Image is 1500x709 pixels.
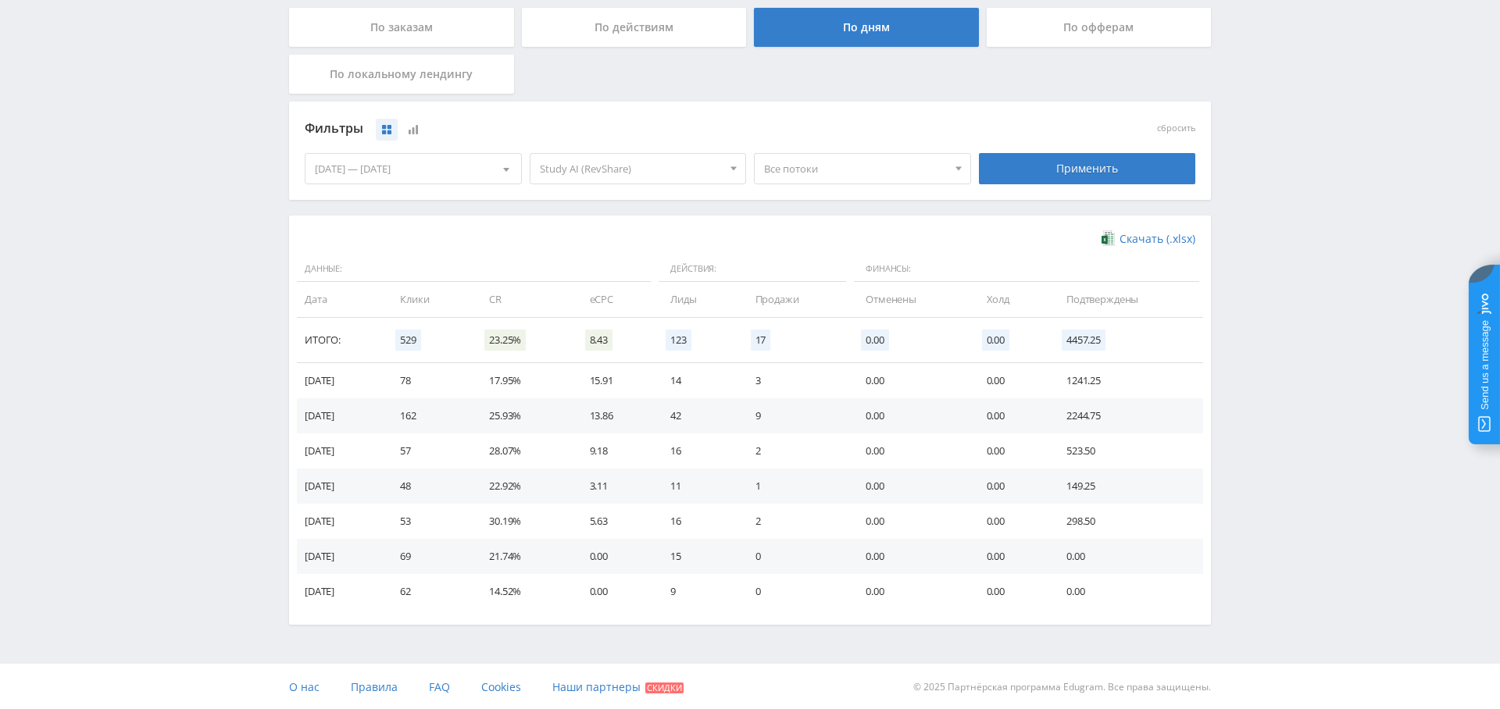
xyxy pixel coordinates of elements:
[861,330,888,351] span: 0.00
[574,433,655,469] td: 9.18
[1102,230,1115,246] img: xlsx
[384,433,473,469] td: 57
[655,433,739,469] td: 16
[655,539,739,574] td: 15
[384,539,473,574] td: 69
[1051,363,1203,398] td: 1241.25
[659,256,846,283] span: Действия:
[552,679,641,694] span: Наши партнеры
[740,574,850,609] td: 0
[384,363,473,398] td: 78
[473,539,573,574] td: 21.74%
[297,398,384,433] td: [DATE]
[987,8,1212,47] div: По офферам
[473,574,573,609] td: 14.52%
[484,330,526,351] span: 23.25%
[522,8,747,47] div: По действиям
[655,574,739,609] td: 9
[850,282,971,317] td: Отменены
[384,469,473,504] td: 48
[429,679,450,694] span: FAQ
[971,574,1051,609] td: 0.00
[574,504,655,539] td: 5.63
[854,256,1199,283] span: Финансы:
[289,679,320,694] span: О нас
[481,679,521,694] span: Cookies
[655,398,739,433] td: 42
[1051,433,1203,469] td: 523.50
[1051,504,1203,539] td: 298.50
[982,330,1009,351] span: 0.00
[850,504,971,539] td: 0.00
[971,504,1051,539] td: 0.00
[1051,282,1203,317] td: Подтверждены
[395,330,421,351] span: 529
[740,469,850,504] td: 1
[1120,233,1195,245] span: Скачать (.xlsx)
[540,154,723,183] span: Study AI (RevShare)
[574,574,655,609] td: 0.00
[473,433,573,469] td: 28.07%
[297,433,384,469] td: [DATE]
[384,504,473,539] td: 53
[473,282,573,317] td: CR
[297,469,384,504] td: [DATE]
[740,398,850,433] td: 9
[574,282,655,317] td: eCPC
[850,539,971,574] td: 0.00
[574,539,655,574] td: 0.00
[655,282,739,317] td: Лиды
[297,318,384,363] td: Итого:
[1051,574,1203,609] td: 0.00
[297,539,384,574] td: [DATE]
[645,682,684,693] span: Скидки
[473,504,573,539] td: 30.19%
[971,539,1051,574] td: 0.00
[655,469,739,504] td: 11
[850,469,971,504] td: 0.00
[971,433,1051,469] td: 0.00
[305,154,521,183] div: [DATE] — [DATE]
[979,153,1196,184] div: Применить
[850,574,971,609] td: 0.00
[740,363,850,398] td: 3
[764,154,947,183] span: Все потоки
[971,363,1051,398] td: 0.00
[384,398,473,433] td: 162
[1157,123,1195,134] button: сбросить
[740,504,850,539] td: 2
[574,363,655,398] td: 15.91
[850,433,971,469] td: 0.00
[351,679,398,694] span: Правила
[297,574,384,609] td: [DATE]
[754,8,979,47] div: По дням
[297,363,384,398] td: [DATE]
[585,330,612,351] span: 8.43
[473,398,573,433] td: 25.93%
[297,282,384,317] td: Дата
[971,398,1051,433] td: 0.00
[305,117,971,141] div: Фильтры
[1062,330,1105,351] span: 4457.25
[655,504,739,539] td: 16
[655,363,739,398] td: 14
[971,282,1051,317] td: Холд
[740,282,850,317] td: Продажи
[384,574,473,609] td: 62
[574,469,655,504] td: 3.11
[289,8,514,47] div: По заказам
[297,504,384,539] td: [DATE]
[850,398,971,433] td: 0.00
[751,330,771,351] span: 17
[971,469,1051,504] td: 0.00
[740,539,850,574] td: 0
[740,433,850,469] td: 2
[1051,539,1203,574] td: 0.00
[1051,469,1203,504] td: 149.25
[574,398,655,433] td: 13.86
[473,363,573,398] td: 17.95%
[1102,231,1195,247] a: Скачать (.xlsx)
[384,282,473,317] td: Клики
[297,256,651,283] span: Данные:
[666,330,691,351] span: 123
